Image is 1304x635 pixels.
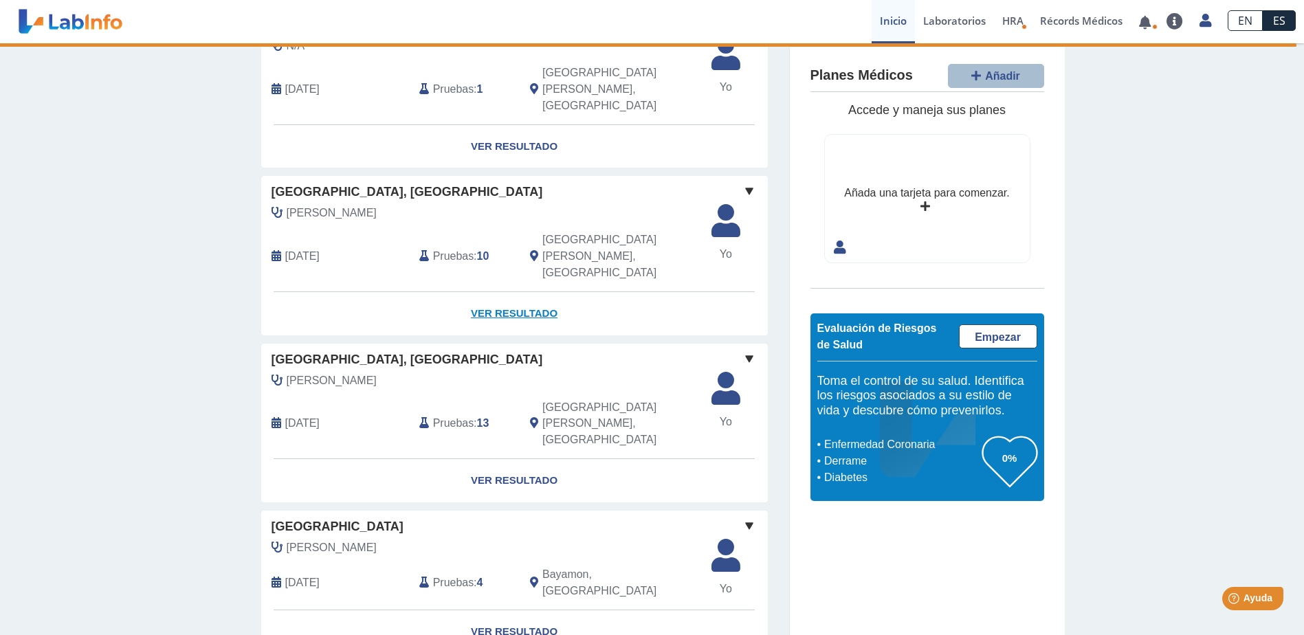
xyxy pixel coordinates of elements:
a: EN [1228,10,1263,31]
span: Yo [703,246,749,263]
span: Empezar [975,331,1021,343]
a: Ver Resultado [261,125,768,168]
span: Añadir [985,70,1020,82]
div: Añada una tarjeta para comenzar. [844,185,1009,201]
div: : [409,232,520,281]
span: 2025-08-22 [285,248,320,265]
span: [GEOGRAPHIC_DATA] [272,517,404,536]
span: 2024-08-12 [285,575,320,591]
span: Yo [703,414,749,430]
span: N/A [287,38,305,54]
span: Pruebas [433,415,474,432]
span: Pruebas [433,248,474,265]
span: Bayamon, PR [542,566,694,599]
button: Añadir [948,64,1044,88]
span: Yo [703,79,749,96]
span: 2025-08-25 [285,81,320,98]
span: Miralles, Eduardo [287,372,377,389]
span: 2025-05-09 [285,415,320,432]
a: ES [1263,10,1296,31]
a: Empezar [959,324,1037,348]
div: : [409,566,520,599]
li: Derrame [821,453,982,469]
span: HRA [1002,14,1024,27]
span: San Juan, PR [542,399,694,449]
iframe: Help widget launcher [1182,581,1289,620]
span: [GEOGRAPHIC_DATA], [GEOGRAPHIC_DATA] [272,183,543,201]
span: San Juan, PR [542,65,694,114]
span: Yo [703,581,749,597]
b: 4 [477,577,483,588]
h4: Planes Médicos [810,67,913,84]
a: Ver Resultado [261,459,768,502]
span: [GEOGRAPHIC_DATA], [GEOGRAPHIC_DATA] [272,350,543,369]
b: 10 [477,250,489,262]
span: Accede y maneja sus planes [848,103,1006,117]
a: Ver Resultado [261,292,768,335]
span: Pruebas [433,575,474,591]
span: Evaluación de Riesgos de Salud [817,322,937,350]
h3: 0% [982,449,1037,467]
b: 13 [477,417,489,429]
div: : [409,399,520,449]
span: Miralles, Eduardo [287,205,377,221]
span: Pruebas [433,81,474,98]
div: : [409,65,520,114]
h5: Toma el control de su salud. Identifica los riesgos asociados a su estilo de vida y descubre cómo... [817,374,1037,419]
b: 1 [477,83,483,95]
li: Diabetes [821,469,982,486]
span: Miralles, Eduardo [287,539,377,556]
span: San Juan, PR [542,232,694,281]
li: Enfermedad Coronaria [821,436,982,453]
